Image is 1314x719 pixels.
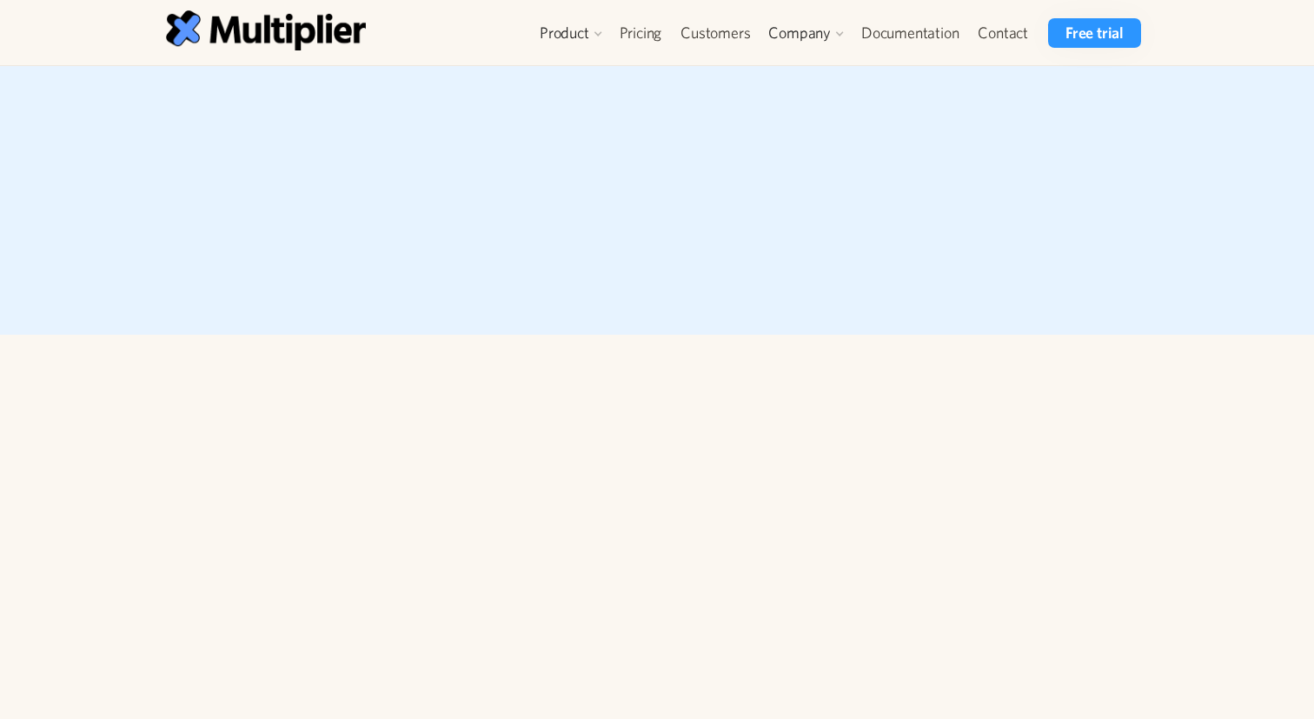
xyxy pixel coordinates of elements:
a: Customers [671,18,760,48]
div: Product [540,23,589,43]
a: Documentation [852,18,968,48]
a: Pricing [610,18,672,48]
a: Contact [968,18,1038,48]
div: Product [531,18,610,48]
a: Free trial [1048,18,1141,48]
div: Company [768,23,831,43]
div: Company [760,18,852,48]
